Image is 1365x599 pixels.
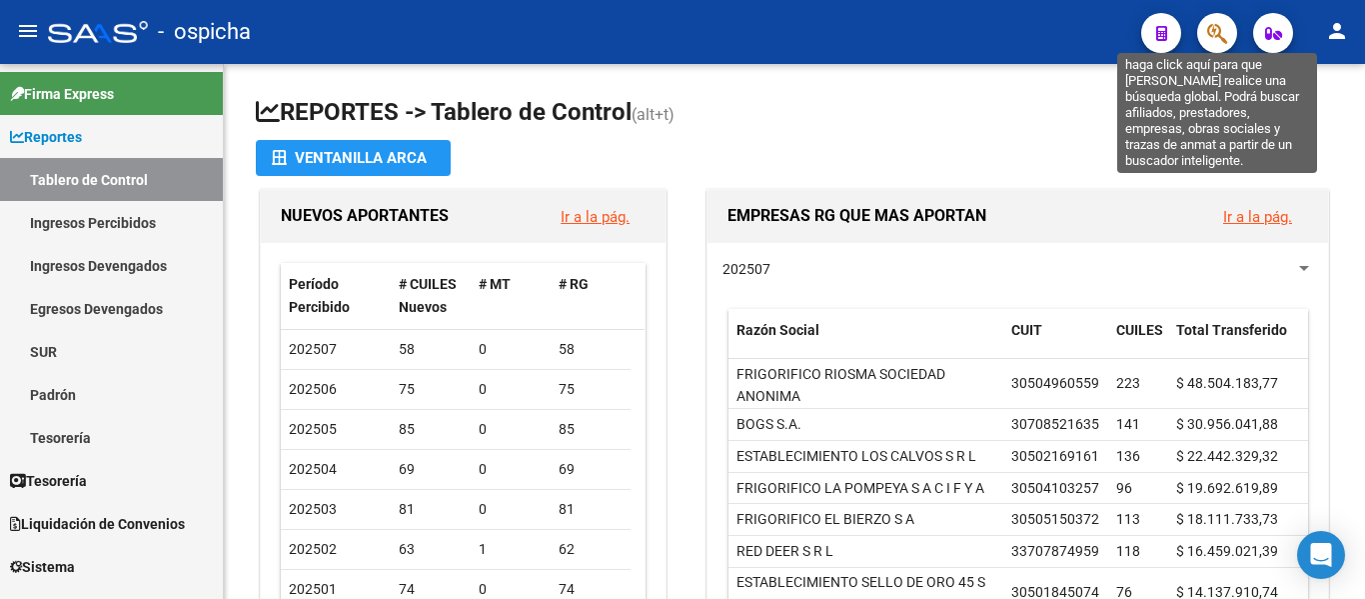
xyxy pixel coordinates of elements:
span: - ospicha [158,10,251,54]
datatable-header-cell: Período Percibido [281,263,391,329]
span: 202507 [289,341,337,357]
span: $ 16.459.021,39 [1176,543,1278,559]
span: 113 [1116,511,1140,527]
span: 223 [1116,375,1140,391]
span: 141 [1116,416,1140,432]
a: Ir a la pág. [1223,208,1292,226]
span: # CUILES Nuevos [399,276,457,315]
span: Liquidación de Convenios [10,513,185,535]
span: $ 18.111.733,73 [1176,511,1278,527]
span: 96 [1116,480,1132,496]
datatable-header-cell: # RG [551,263,631,329]
span: Reportes [10,126,82,148]
div: FRIGORIFICO EL BIERZO S A [736,508,914,531]
span: Período Percibido [289,276,350,315]
div: Open Intercom Messenger [1297,531,1345,579]
span: $ 19.692.619,89 [1176,480,1278,496]
datatable-header-cell: Razón Social [728,309,1003,375]
button: Ir a la pág. [545,198,646,235]
span: Firma Express [10,83,114,105]
div: 69 [399,458,463,481]
span: Razón Social [736,322,819,338]
datatable-header-cell: # CUILES Nuevos [391,263,471,329]
div: 0 [479,378,543,401]
span: $ 30.956.041,88 [1176,416,1278,432]
span: CUIT [1011,322,1042,338]
datatable-header-cell: # MT [471,263,551,329]
div: 0 [479,338,543,361]
button: Ventanilla ARCA [256,140,451,176]
div: 81 [399,498,463,521]
span: # MT [479,276,511,292]
datatable-header-cell: CUILES [1108,309,1168,375]
span: 202507 [722,261,770,277]
div: 58 [399,338,463,361]
datatable-header-cell: Total Transferido [1168,309,1308,375]
div: 1 [479,538,543,561]
div: 0 [479,418,543,441]
div: 69 [559,458,623,481]
span: Tesorería [10,470,87,492]
div: FRIGORIFICO LA POMPEYA S A C I F Y A [736,477,984,500]
span: 202505 [289,421,337,437]
div: 33707874959 [1011,540,1099,563]
span: CUILES [1116,322,1163,338]
span: EMPRESAS RG QUE MAS APORTAN [727,206,986,225]
span: 202506 [289,381,337,397]
span: 136 [1116,448,1140,464]
div: 30502169161 [1011,445,1099,468]
a: Ir a la pág. [561,208,630,226]
h1: REPORTES -> Tablero de Control [256,96,1333,131]
div: 0 [479,498,543,521]
span: 202503 [289,501,337,517]
span: $ 48.504.183,77 [1176,375,1278,391]
span: Total Transferido [1176,322,1287,338]
span: $ 22.442.329,32 [1176,448,1278,464]
div: Ventanilla ARCA [272,140,435,176]
span: (alt+t) [632,105,675,124]
div: 0 [479,458,543,481]
div: 81 [559,498,623,521]
span: Sistema [10,556,75,578]
div: ESTABLECIMIENTO LOS CALVOS S R L [736,445,976,468]
span: # RG [559,276,589,292]
span: 202501 [289,581,337,597]
datatable-header-cell: CUIT [1003,309,1108,375]
div: 30708521635 [1011,413,1099,436]
div: 30504103257 [1011,477,1099,500]
div: 85 [559,418,623,441]
div: 63 [399,538,463,561]
span: 118 [1116,543,1140,559]
div: RED DEER S R L [736,540,833,563]
mat-icon: menu [16,19,40,43]
div: 62 [559,538,623,561]
span: 202502 [289,541,337,557]
button: Ir a la pág. [1207,198,1308,235]
div: 58 [559,338,623,361]
div: FRIGORIFICO RIOSMA SOCIEDAD ANONIMA [736,363,995,409]
span: 202504 [289,461,337,477]
mat-icon: person [1325,19,1349,43]
div: 75 [399,378,463,401]
span: NUEVOS APORTANTES [281,206,449,225]
div: 30504960559 [1011,372,1099,395]
div: 85 [399,418,463,441]
div: 30505150372 [1011,508,1099,531]
div: BOGS S.A. [736,413,801,436]
div: 75 [559,378,623,401]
